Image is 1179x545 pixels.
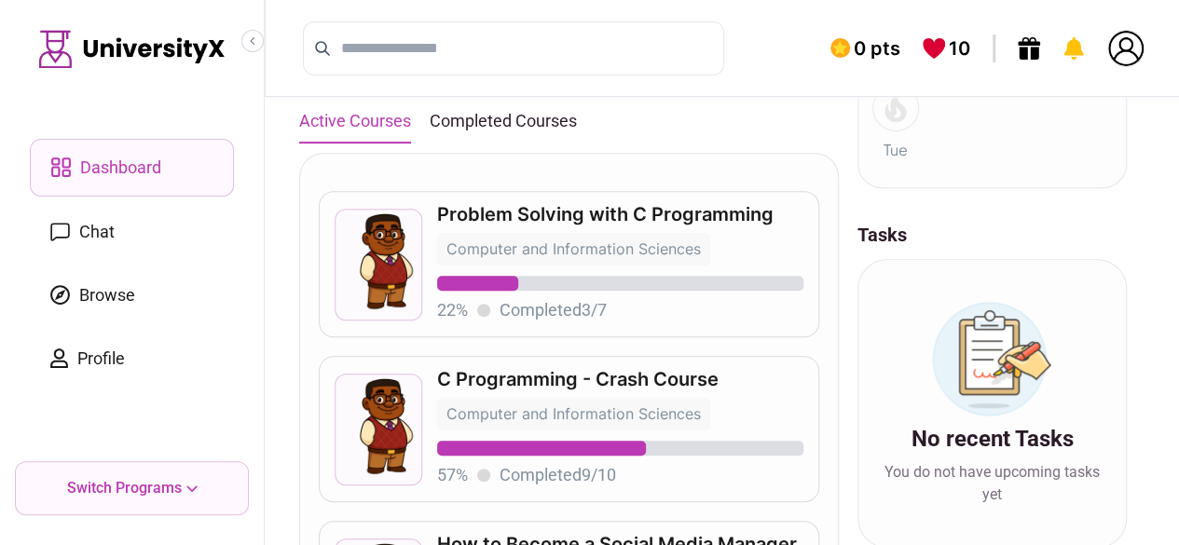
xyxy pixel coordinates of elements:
[437,370,803,388] p: C Programming - Crash Course
[854,35,900,61] span: 0 pts
[319,191,819,337] a: Problem Solving with C ProgrammingComputer and Information Sciences 22%Completed3/7
[437,462,468,488] p: 57 %
[884,139,908,161] span: Tue
[873,461,1111,506] span: You do not have upcoming tasks yet
[437,297,468,323] p: 22 %
[67,477,182,499] p: Switch Programs
[77,346,125,372] span: Profile
[241,30,264,52] button: Collapse sidebar
[857,222,1127,248] p: Tasks
[30,267,234,323] a: Browse
[911,424,1073,454] p: No recent Tasks
[79,282,135,308] span: Browse
[30,204,234,260] a: Chat
[430,101,577,142] button: Completed Courses
[446,239,701,258] span: Computer and Information Sciences
[39,30,226,68] img: Logo
[500,297,607,323] p: Completed 3 / 7
[30,139,234,197] a: Dashboard
[437,205,803,224] p: Problem Solving with C Programming
[319,356,819,502] a: C Programming - Crash CourseComputer and Information Sciences 57%Completed9/10
[299,101,411,142] button: Active Courses
[79,219,115,245] span: Chat
[1108,31,1144,66] img: You
[932,302,1051,416] img: No Tasks
[80,155,161,181] span: Dashboard
[30,331,234,387] a: Profile
[500,462,616,488] p: Completed 9 / 10
[949,35,970,61] span: 10
[446,404,701,423] span: Computer and Information Sciences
